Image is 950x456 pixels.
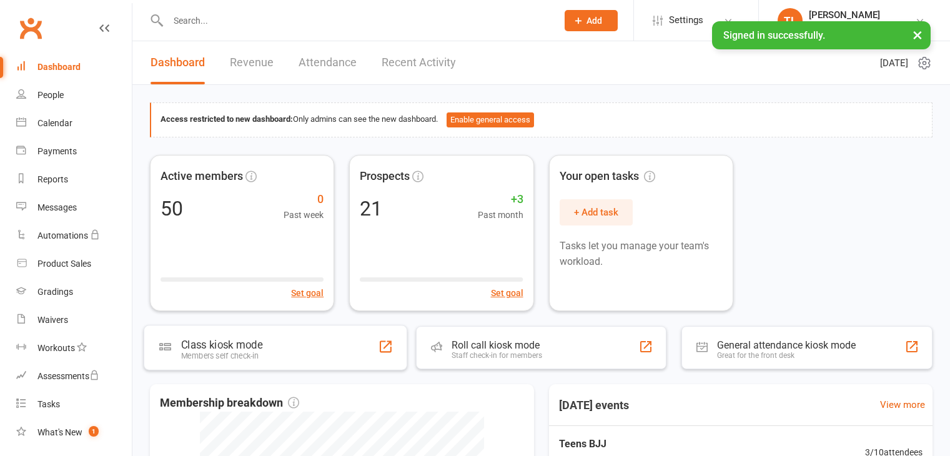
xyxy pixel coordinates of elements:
div: [PERSON_NAME] [809,9,915,21]
div: Staff check-in for members [452,351,542,360]
span: Teens BJJ [559,436,741,452]
div: Roll call kiosk mode [452,339,542,351]
span: Past month [478,208,523,222]
p: Tasks let you manage your team's workload. [560,238,723,270]
div: TL [778,8,803,33]
span: 0 [284,191,324,209]
a: Calendar [16,109,132,137]
a: Recent Activity [382,41,456,84]
div: Waivers [37,315,68,325]
a: Dashboard [16,53,132,81]
a: What's New1 [16,419,132,447]
strong: Access restricted to new dashboard: [161,114,293,124]
a: Attendance [299,41,357,84]
span: Settings [669,6,703,34]
button: Set goal [291,286,324,300]
a: Gradings [16,278,132,306]
input: Search... [164,12,548,29]
a: Tasks [16,390,132,419]
span: Signed in successfully. [723,29,825,41]
div: Gradings [37,287,73,297]
a: Dashboard [151,41,205,84]
div: What's New [37,427,82,437]
span: Add [586,16,602,26]
a: Reports [16,166,132,194]
button: × [906,21,929,48]
button: Set goal [491,286,523,300]
div: Members self check-in [181,351,262,360]
a: Workouts [16,334,132,362]
div: Dashboard [37,62,81,72]
div: Great for the front desk [717,351,856,360]
a: View more [880,397,925,412]
div: 50 [161,199,183,219]
a: Clubworx [15,12,46,44]
span: [DATE] [880,56,908,71]
div: Assessments [37,371,99,381]
div: Reports [37,174,68,184]
div: Destination Jiu Jitsu Studio [809,21,915,32]
div: Calendar [37,118,72,128]
div: Only admins can see the new dashboard. [161,112,923,127]
button: + Add task [560,199,633,226]
div: Workouts [37,343,75,353]
span: Your open tasks [560,167,655,186]
span: Prospects [360,167,410,186]
span: Past week [284,208,324,222]
a: Assessments [16,362,132,390]
h3: [DATE] events [549,394,639,417]
button: Add [565,10,618,31]
div: 21 [360,199,382,219]
a: Messages [16,194,132,222]
div: General attendance kiosk mode [717,339,856,351]
a: Automations [16,222,132,250]
span: 1 [89,426,99,437]
div: Product Sales [37,259,91,269]
button: Enable general access [447,112,534,127]
div: People [37,90,64,100]
span: Membership breakdown [160,394,299,412]
a: Payments [16,137,132,166]
a: People [16,81,132,109]
div: Class kiosk mode [181,339,262,351]
a: Revenue [230,41,274,84]
a: Waivers [16,306,132,334]
div: Tasks [37,399,60,409]
a: Product Sales [16,250,132,278]
div: Messages [37,202,77,212]
span: +3 [478,191,523,209]
div: Automations [37,230,88,240]
span: Active members [161,167,243,186]
div: Payments [37,146,77,156]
